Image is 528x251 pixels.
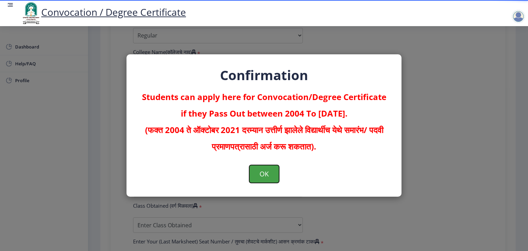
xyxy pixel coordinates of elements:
[140,68,388,82] h2: Confirmation
[21,6,186,19] a: Convocation / Degree Certificate
[249,165,279,183] button: OK
[21,1,41,25] img: logo
[145,124,383,152] strong: (फक्त 2004 ते ऑक्टोबर 2021 दरम्यान उत्तीर्ण झालेले विद्यार्थीच येथे समारंभ/ पदवी प्रमाणपत्रासाठी ...
[140,89,388,155] p: Students can apply here for Convocation/Degree Certificate if they Pass Out between 2004 To [DATE].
